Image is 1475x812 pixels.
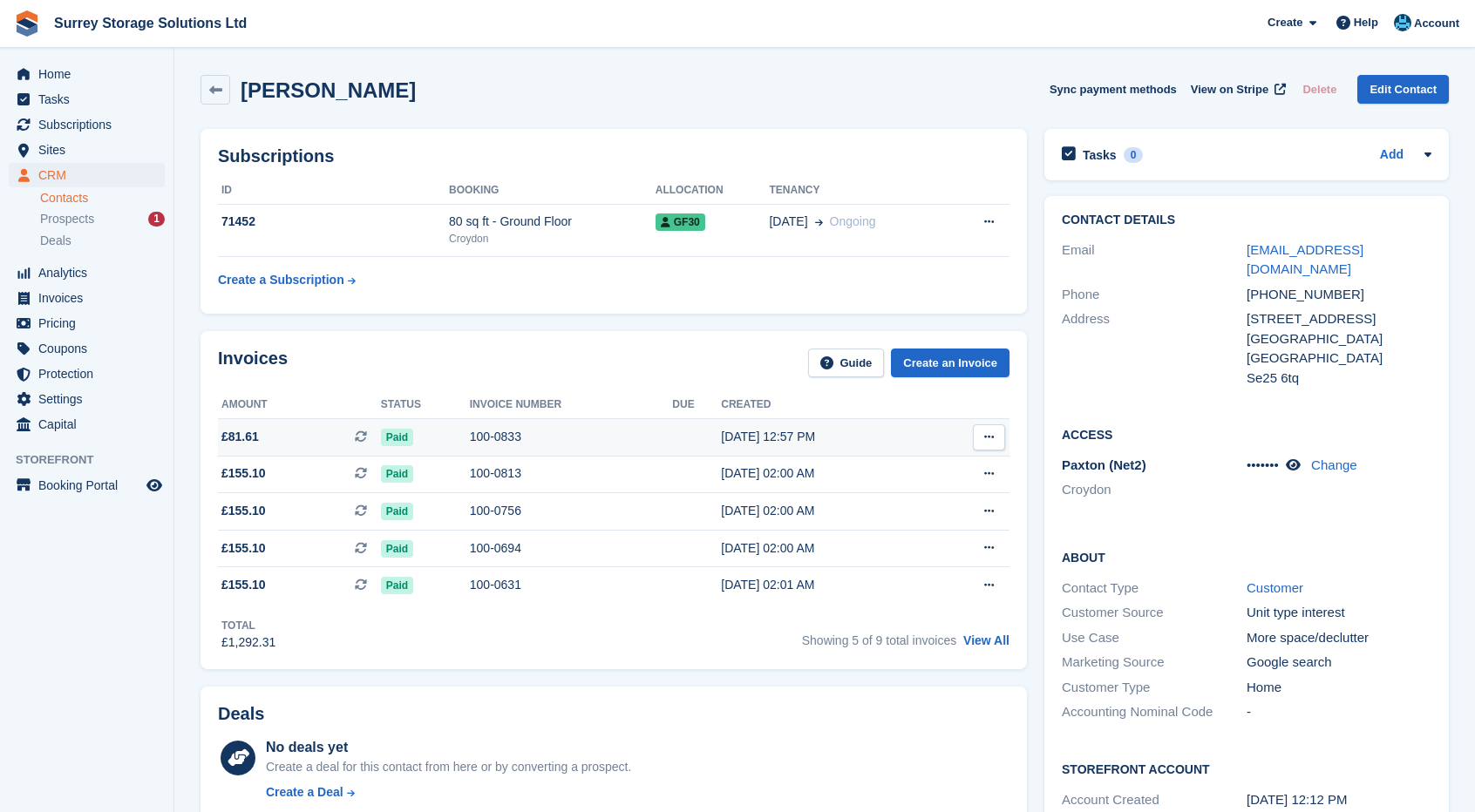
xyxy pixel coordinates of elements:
div: Use Case [1062,628,1247,648]
a: [EMAIL_ADDRESS][DOMAIN_NAME] [1247,242,1363,277]
a: menu [9,163,165,187]
span: Subscriptions [38,112,143,137]
th: Due [672,391,721,419]
span: Protection [38,362,143,386]
div: Create a Deal [266,783,343,802]
a: Contacts [40,190,165,206]
div: 100-0813 [470,464,673,483]
a: Edit Contact [1357,75,1449,104]
div: 80 sq ft - Ground Floor [449,213,656,231]
a: menu [9,112,165,137]
div: [DATE] 02:00 AM [721,539,928,558]
div: Customer Source [1062,603,1247,623]
th: ID [218,177,449,205]
div: [PHONE_NUMBER] [1247,285,1431,305]
span: ••••••• [1247,457,1279,472]
div: Create a Subscription [218,271,344,289]
span: Account [1414,15,1459,32]
div: Account Created [1062,790,1247,810]
a: Guide [808,348,885,377]
div: 100-0694 [470,539,673,558]
span: CRM [38,163,143,187]
div: [DATE] 02:00 AM [721,464,928,483]
span: Sites [38,138,143,162]
div: Unit type interest [1247,603,1431,623]
div: [DATE] 02:00 AM [721,502,928,520]
span: £155.10 [221,576,266,594]
h2: Contact Details [1062,213,1431,227]
span: Create [1268,14,1302,31]
span: Coupons [38,336,143,361]
div: Accounting Nominal Code [1062,702,1247,722]
div: Se25 6tq [1247,369,1431,389]
div: Croydon [449,231,656,247]
h2: Access [1062,425,1431,443]
div: [GEOGRAPHIC_DATA] [1247,348,1431,369]
div: Marketing Source [1062,653,1247,673]
a: menu [9,336,165,361]
span: Settings [38,387,143,411]
div: 1 [148,212,165,227]
a: Prospects 1 [40,210,165,228]
div: More space/declutter [1247,628,1431,648]
a: Create an Invoice [891,348,1009,377]
a: menu [9,261,165,285]
span: £155.10 [221,539,266,558]
div: Google search [1247,653,1431,673]
a: menu [9,412,165,436]
a: menu [9,362,165,386]
div: [STREET_ADDRESS] [1247,309,1431,329]
a: menu [9,87,165,112]
a: menu [9,62,165,86]
h2: Deals [218,704,264,724]
a: menu [9,286,165,310]
h2: Invoices [218,348,288,377]
div: Home [1247,678,1431,698]
div: [DATE] 02:01 AM [721,576,928,594]
th: Booking [449,177,656,205]
div: [DATE] 12:12 PM [1247,790,1431,810]
div: Address [1062,309,1247,388]
a: menu [9,473,165,497]
a: Deals [40,232,165,250]
div: 71452 [218,213,449,231]
span: Paid [381,429,413,446]
a: Preview store [144,475,165,496]
span: Ongoing [830,214,876,228]
span: Storefront [16,451,173,469]
a: Surrey Storage Solutions Ltd [47,9,254,37]
span: Home [38,62,143,86]
span: £155.10 [221,502,266,520]
button: Sync payment methods [1050,75,1177,104]
div: [DATE] 12:57 PM [721,428,928,446]
span: Capital [38,412,143,436]
div: Customer Type [1062,678,1247,698]
th: Amount [218,391,381,419]
a: View on Stripe [1184,75,1289,104]
div: 100-0756 [470,502,673,520]
div: [GEOGRAPHIC_DATA] [1247,329,1431,349]
span: £155.10 [221,464,266,483]
div: £1,292.31 [221,633,275,652]
span: Paxton (Net2) [1062,457,1146,472]
span: Deals [40,233,71,249]
span: Booking Portal [38,473,143,497]
span: View on Stripe [1191,81,1268,98]
span: Pricing [38,311,143,335]
div: Create a deal for this contact from here or by converting a prospect. [266,758,631,776]
th: Created [721,391,928,419]
th: Allocation [656,177,770,205]
a: Create a Deal [266,783,631,802]
a: Change [1311,457,1357,472]
a: Customer [1247,580,1303,595]
div: Total [221,618,275,633]
span: [DATE] [769,213,807,231]
span: Paid [381,465,413,483]
th: Tenancy [769,177,948,205]
h2: Tasks [1083,147,1117,163]
h2: Subscriptions [218,146,1009,166]
span: Help [1354,14,1378,31]
th: Status [381,391,470,419]
a: View All [963,633,1009,647]
div: 100-0631 [470,576,673,594]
